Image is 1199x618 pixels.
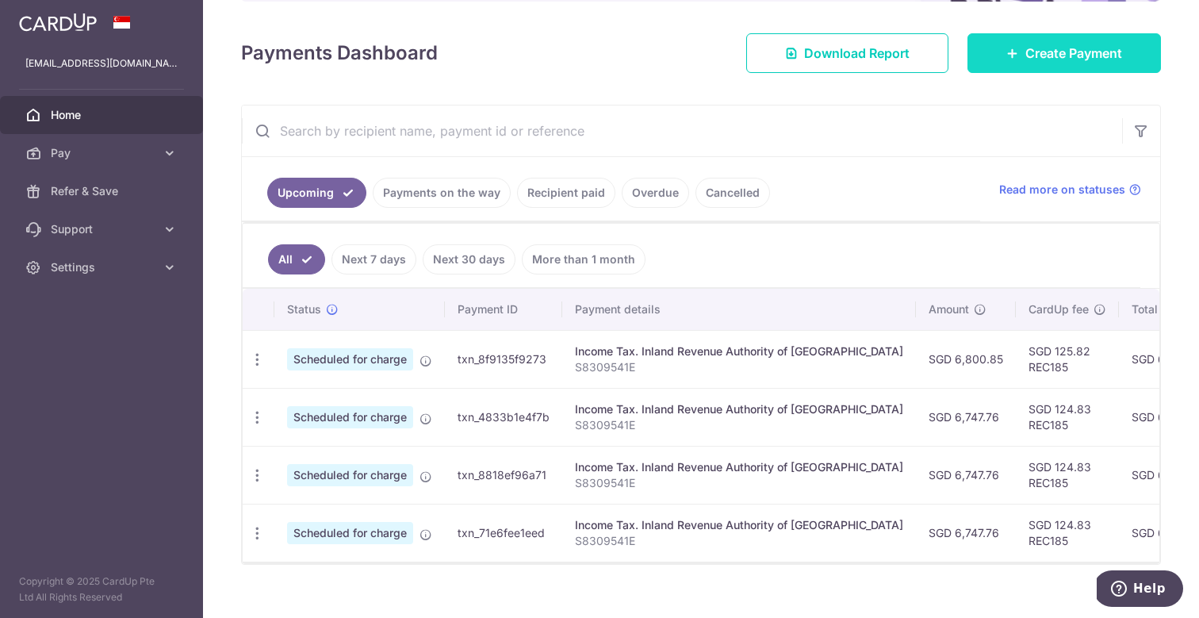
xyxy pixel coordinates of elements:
[268,244,325,274] a: All
[1025,44,1122,63] span: Create Payment
[746,33,948,73] a: Download Report
[51,107,155,123] span: Home
[622,178,689,208] a: Overdue
[929,301,969,317] span: Amount
[575,359,903,375] p: S8309541E
[575,459,903,475] div: Income Tax. Inland Revenue Authority of [GEOGRAPHIC_DATA]
[1016,388,1119,446] td: SGD 124.83 REC185
[575,533,903,549] p: S8309541E
[967,33,1161,73] a: Create Payment
[575,401,903,417] div: Income Tax. Inland Revenue Authority of [GEOGRAPHIC_DATA]
[331,244,416,274] a: Next 7 days
[916,504,1016,562] td: SGD 6,747.76
[373,178,511,208] a: Payments on the way
[445,330,562,388] td: txn_8f9135f9273
[287,406,413,428] span: Scheduled for charge
[51,183,155,199] span: Refer & Save
[916,388,1016,446] td: SGD 6,747.76
[916,330,1016,388] td: SGD 6,800.85
[575,417,903,433] p: S8309541E
[1016,330,1119,388] td: SGD 125.82 REC185
[522,244,645,274] a: More than 1 month
[575,475,903,491] p: S8309541E
[1132,301,1184,317] span: Total amt.
[445,446,562,504] td: txn_8818ef96a71
[445,504,562,562] td: txn_71e6fee1eed
[25,56,178,71] p: [EMAIL_ADDRESS][DOMAIN_NAME]
[287,301,321,317] span: Status
[51,259,155,275] span: Settings
[241,39,438,67] h4: Payments Dashboard
[267,178,366,208] a: Upcoming
[19,13,97,32] img: CardUp
[445,388,562,446] td: txn_4833b1e4f7b
[51,145,155,161] span: Pay
[695,178,770,208] a: Cancelled
[51,221,155,237] span: Support
[1016,504,1119,562] td: SGD 124.83 REC185
[999,182,1125,198] span: Read more on statuses
[999,182,1141,198] a: Read more on statuses
[575,344,903,359] div: Income Tax. Inland Revenue Authority of [GEOGRAPHIC_DATA]
[562,289,916,330] th: Payment details
[287,464,413,486] span: Scheduled for charge
[1097,570,1183,610] iframe: Opens a widget where you can find more information
[445,289,562,330] th: Payment ID
[1029,301,1089,317] span: CardUp fee
[575,517,903,533] div: Income Tax. Inland Revenue Authority of [GEOGRAPHIC_DATA]
[1016,446,1119,504] td: SGD 124.83 REC185
[423,244,515,274] a: Next 30 days
[242,106,1122,156] input: Search by recipient name, payment id or reference
[287,348,413,370] span: Scheduled for charge
[916,446,1016,504] td: SGD 6,747.76
[517,178,615,208] a: Recipient paid
[287,522,413,544] span: Scheduled for charge
[804,44,910,63] span: Download Report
